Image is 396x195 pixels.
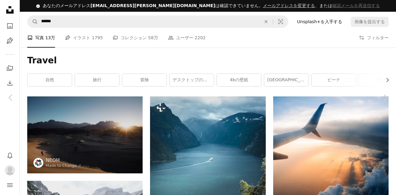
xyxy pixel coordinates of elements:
a: 冒険 [122,74,166,86]
span: 2202 [195,34,206,41]
button: Unsplashで検索する [28,16,38,28]
button: フィルター [359,28,389,48]
img: 夕暮れ時の砂漠を歩いている人 [27,96,143,173]
button: プロフィール [4,164,16,176]
a: メールアドレスを変更する [263,3,315,8]
a: イラスト [4,35,16,47]
h1: Travel [27,55,389,66]
button: 画像を提出する [351,17,389,27]
button: ビジュアル検索 [273,16,288,28]
a: [GEOGRAPHIC_DATA] [264,74,308,86]
a: ゴールデンアワーの空に浮かぶ飛行機 [273,180,389,185]
span: 1795 [92,34,103,41]
form: サイト内でビジュアルを探す [27,15,288,28]
a: 夕暮れ時の砂漠を歩いている人 [27,132,143,138]
a: 4kの壁紙 [217,74,261,86]
button: 確認メールを再送信する [332,3,380,9]
a: ボートは大きな水域にあります [150,180,265,185]
a: 次へ [374,68,396,127]
a: ビーチ [312,74,356,86]
a: イラスト 1795 [65,28,103,48]
span: [EMAIL_ADDRESS][PERSON_NAME][DOMAIN_NAME] [90,3,215,8]
a: コレクション [4,62,16,74]
a: コレクション 58万 [113,28,158,48]
a: デスクトップの壁紙 [170,74,214,86]
a: Unsplash+を入手する [293,17,346,27]
a: 自然 [28,74,72,86]
div: あなたのメールアドレス は確認できていません。 [43,3,380,9]
img: NEOMのプロフィールを見る [33,158,43,168]
button: 通知 [4,149,16,162]
a: 写真 [4,20,16,32]
button: 全てクリア [259,16,273,28]
span: 58万 [148,34,158,41]
span: 、または [263,3,380,8]
a: ユーザー 2202 [168,28,206,48]
a: NEOM [46,157,81,163]
button: メニュー [4,179,16,191]
a: 旅行 [75,74,119,86]
img: ユーザーHirotaka Tokairinのアバター [5,165,15,175]
a: Made to Change ↗ [46,163,81,168]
